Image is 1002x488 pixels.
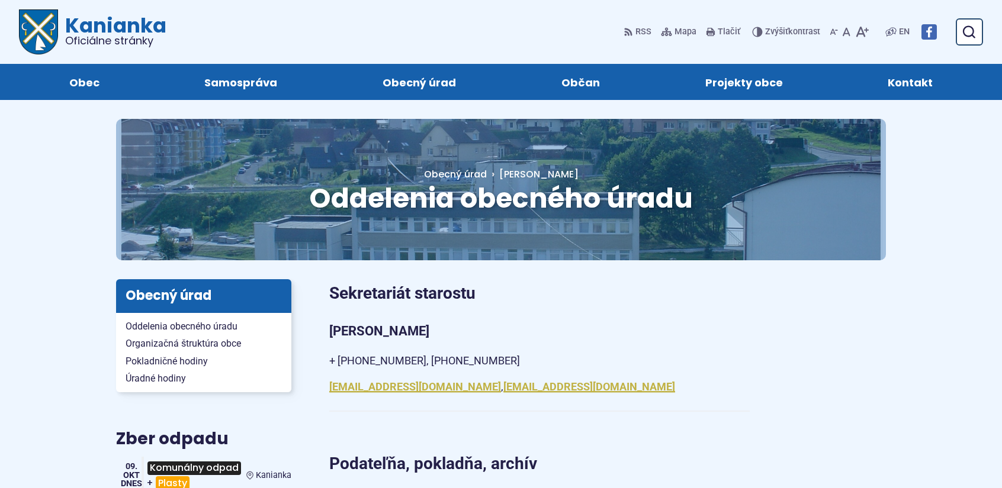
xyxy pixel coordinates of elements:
[116,370,291,387] a: Úradné hodiny
[123,461,140,480] span: 09. okt
[752,20,823,44] button: Zvýšiťkontrast
[126,335,282,353] span: Organizačná štruktúra obce
[635,25,651,39] span: RSS
[19,9,166,54] a: Logo Kanianka, prejsť na domovskú stránku.
[675,25,696,39] span: Mapa
[126,353,282,370] span: Pokladničné hodiny
[116,353,291,370] a: Pokladničné hodiny
[256,470,291,480] span: Kanianka
[383,64,456,100] span: Obecný úrad
[329,454,537,473] strong: Podateľňa, pokladňa, archív
[116,430,291,448] h3: Zber odpadu
[765,27,788,37] span: Zvýšiť
[765,27,820,37] span: kontrast
[840,20,853,44] button: Nastaviť pôvodnú veľkosť písma
[116,318,291,335] a: Oddelenia obecného úradu
[116,335,291,353] a: Organizačná štruktúra obce
[499,167,579,181] span: [PERSON_NAME]
[899,25,910,39] span: EN
[28,64,140,100] a: Obec
[921,24,937,40] img: Prejsť na Facebook stránku
[827,20,840,44] button: Zmenšiť veľkosť písma
[659,20,699,44] a: Mapa
[329,378,750,396] p: ,
[521,64,641,100] a: Občan
[624,20,654,44] a: RSS
[853,20,871,44] button: Zväčšiť veľkosť písma
[704,20,743,44] button: Tlačiť
[342,64,497,100] a: Obecný úrad
[329,283,476,303] strong: Sekretariát starostu
[718,27,740,37] span: Tlačiť
[116,279,291,312] h3: Obecný úrad
[487,167,579,181] a: [PERSON_NAME]
[19,9,58,54] img: Prejsť na domovskú stránku
[147,461,241,475] span: Komunálny odpad
[503,380,675,393] a: [EMAIL_ADDRESS][DOMAIN_NAME]
[561,64,600,100] span: Občan
[329,324,429,338] strong: [PERSON_NAME]
[705,64,783,100] span: Projekty obce
[126,318,282,335] span: Oddelenia obecného úradu
[664,64,824,100] a: Projekty obce
[897,25,912,39] a: EN
[424,167,487,181] a: Obecný úrad
[69,64,99,100] span: Obec
[847,64,974,100] a: Kontakt
[65,35,166,46] span: Oficiálne stránky
[329,352,750,370] p: + [PHONE_NUMBER], [PHONE_NUMBER]
[58,15,166,46] span: Kanianka
[329,380,501,393] a: [EMAIL_ADDRESS][DOMAIN_NAME]
[309,179,693,217] span: Oddelenia obecného úradu
[164,64,319,100] a: Samospráva
[126,370,282,387] span: Úradné hodiny
[888,64,933,100] span: Kontakt
[204,64,277,100] span: Samospráva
